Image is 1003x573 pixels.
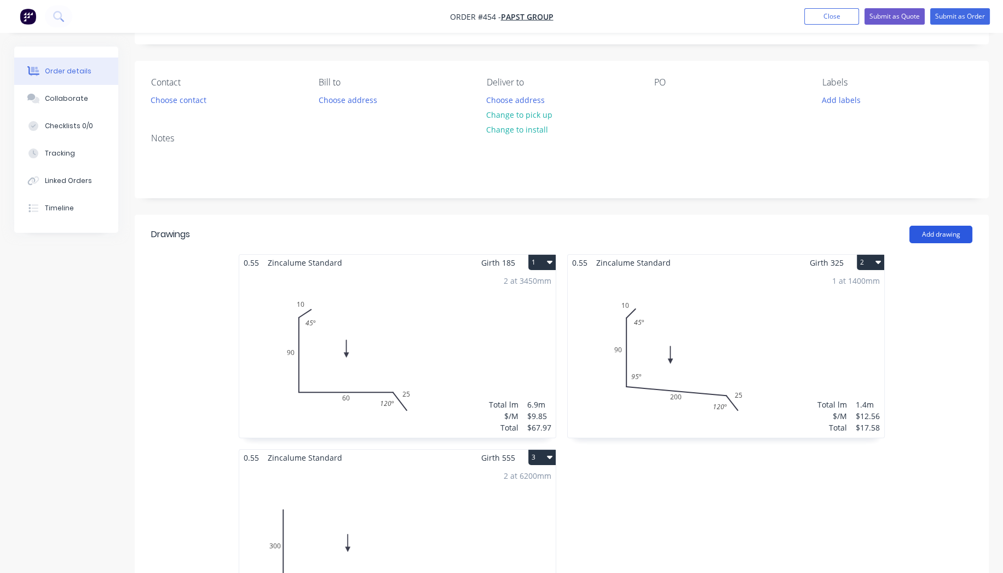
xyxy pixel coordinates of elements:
button: Change to install [481,122,554,137]
div: Timeline [45,203,74,213]
button: Add labels [816,92,866,107]
div: Total lm [817,399,847,410]
button: 1 [528,255,556,270]
div: Labels [822,77,972,88]
button: Add drawing [909,226,972,243]
span: Girth 325 [810,255,844,271]
button: Change to pick up [481,107,558,122]
div: Collaborate [45,94,88,104]
div: 010902002545º95º120º1 at 1400mmTotal lm$/MTotal1.4m$12.56$17.58 [568,271,884,438]
div: Linked Orders [45,176,92,186]
button: Tracking [14,140,118,167]
button: 3 [528,450,556,465]
button: Checklists 0/0 [14,112,118,140]
div: Total [489,422,518,433]
div: Drawings [151,228,190,241]
div: $17.58 [856,422,880,433]
button: 2 [857,255,884,270]
img: Factory [20,8,36,25]
div: 2 at 6200mm [504,470,551,482]
div: Notes [151,133,972,144]
div: Total [817,422,847,433]
a: Papst Group [501,12,554,22]
button: Choose address [481,92,551,107]
button: Choose address [313,92,383,107]
div: PO [654,77,804,88]
div: 01090602545º120º2 at 3450mmTotal lm$/MTotal6.9m$9.85$67.97 [239,271,556,438]
button: Close [804,8,859,25]
span: Order #454 - [450,12,501,22]
div: Order details [45,66,91,76]
div: $9.85 [527,410,551,422]
button: Submit as Quote [864,8,925,25]
button: Submit as Order [930,8,990,25]
div: 1.4m [856,399,880,410]
div: Contact [151,77,301,88]
span: Zincalume Standard [263,255,347,271]
span: 0.55 [568,255,592,271]
div: Bill to [319,77,469,88]
button: Choose contact [145,92,212,107]
div: 6.9m [527,399,551,410]
span: 0.55 [239,450,263,466]
div: 2 at 3450mm [504,275,551,286]
button: Collaborate [14,85,118,112]
div: $/M [489,410,518,422]
span: Zincalume Standard [263,450,347,466]
button: Timeline [14,194,118,222]
div: $12.56 [856,410,880,422]
span: Girth 185 [481,255,515,271]
button: Linked Orders [14,167,118,194]
div: Checklists 0/0 [45,121,93,131]
span: Zincalume Standard [592,255,675,271]
div: $/M [817,410,847,422]
div: Total lm [489,399,518,410]
div: Deliver to [487,77,637,88]
div: 1 at 1400mm [832,275,880,286]
button: Order details [14,58,118,85]
div: Tracking [45,148,75,158]
span: Girth 555 [481,450,515,466]
span: 0.55 [239,255,263,271]
div: $67.97 [527,422,551,433]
